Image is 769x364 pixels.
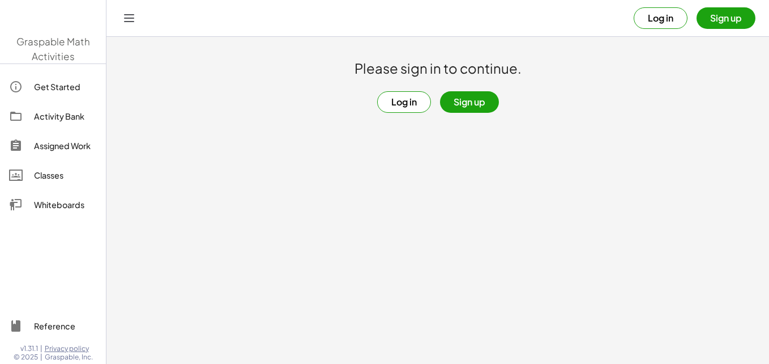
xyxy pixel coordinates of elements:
a: Whiteboards [5,191,101,218]
div: Reference [34,319,97,333]
a: Get Started [5,73,101,100]
button: Toggle navigation [120,9,138,27]
span: v1.31.1 [20,344,38,353]
a: Reference [5,312,101,340]
a: Classes [5,162,101,189]
div: Get Started [34,80,97,94]
span: Graspable, Inc. [45,353,93,362]
button: Sign up [697,7,755,29]
a: Privacy policy [45,344,93,353]
button: Log in [634,7,687,29]
span: | [40,353,42,362]
span: Graspable Math Activities [16,35,90,62]
button: Sign up [440,91,499,113]
a: Assigned Work [5,132,101,159]
div: Whiteboards [34,198,97,211]
button: Log in [377,91,431,113]
span: | [40,344,42,353]
div: Classes [34,168,97,182]
div: Assigned Work [34,139,97,153]
a: Activity Bank [5,103,101,130]
div: Activity Bank [34,109,97,123]
h1: Please sign in to continue. [354,60,522,78]
span: © 2025 [14,353,38,362]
